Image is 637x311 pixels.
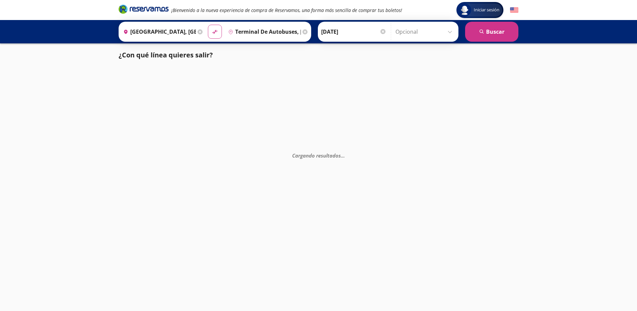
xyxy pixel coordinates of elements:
[471,7,502,13] span: Iniciar sesión
[292,152,345,159] em: Cargando resultados
[341,152,342,159] span: .
[510,6,518,14] button: English
[343,152,345,159] span: .
[121,23,196,40] input: Buscar Origen
[119,4,169,14] i: Brand Logo
[395,23,455,40] input: Opcional
[321,23,386,40] input: Elegir Fecha
[342,152,343,159] span: .
[226,23,301,40] input: Buscar Destino
[119,4,169,16] a: Brand Logo
[171,7,402,13] em: ¡Bienvenido a la nueva experiencia de compra de Reservamos, una forma más sencilla de comprar tus...
[119,50,213,60] p: ¿Con qué línea quieres salir?
[465,22,518,42] button: Buscar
